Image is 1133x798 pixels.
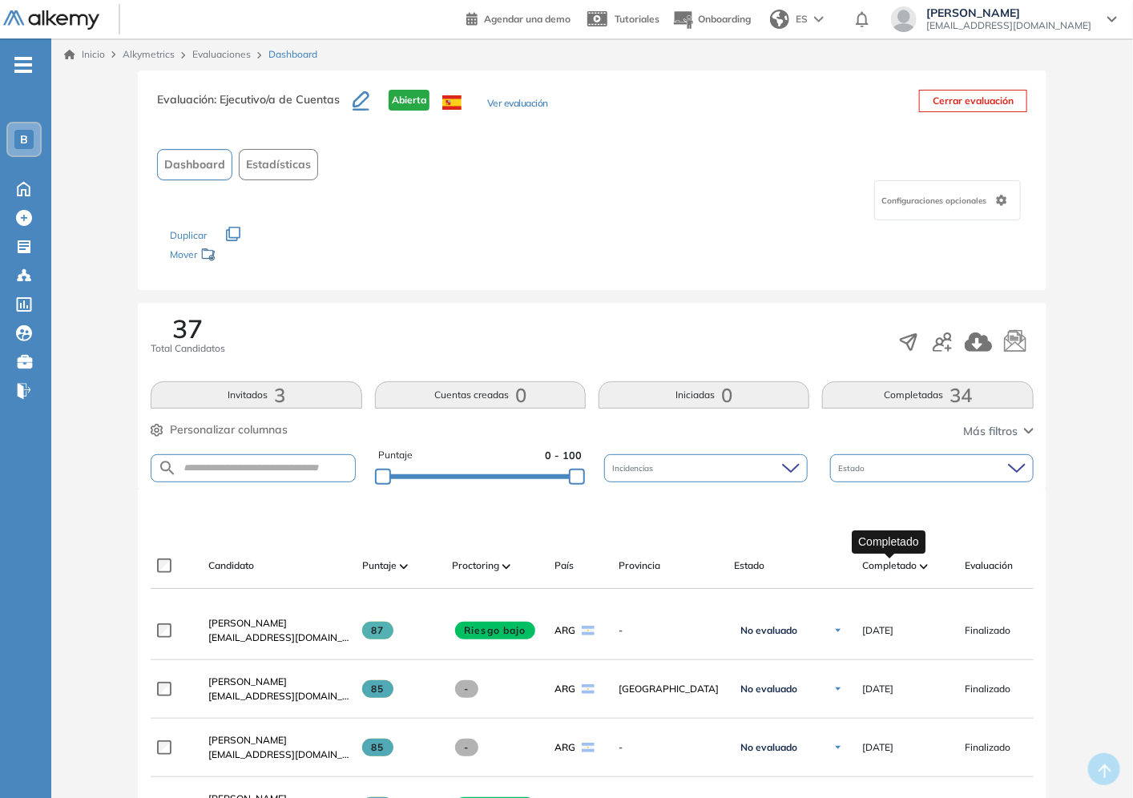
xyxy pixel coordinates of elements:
span: [PERSON_NAME] [926,6,1091,19]
button: Estadísticas [239,149,318,180]
img: [missing "en.ARROW_ALT" translation] [502,564,510,569]
span: [EMAIL_ADDRESS][DOMAIN_NAME] [926,19,1091,32]
span: [PERSON_NAME] [208,675,287,687]
span: 87 [362,622,393,639]
img: world [770,10,789,29]
button: Personalizar columnas [151,421,288,438]
img: arrow [814,16,824,22]
span: [EMAIL_ADDRESS][DOMAIN_NAME] [208,689,349,703]
span: Configuraciones opcionales [881,195,990,207]
span: [DATE] [862,740,893,755]
span: Dashboard [164,156,225,173]
span: Finalizado [965,623,1010,638]
span: [GEOGRAPHIC_DATA] [619,682,721,696]
div: Estado [830,454,1034,482]
span: Provincia [619,558,660,573]
img: [missing "en.ARROW_ALT" translation] [400,564,408,569]
span: Candidato [208,558,254,573]
span: [DATE] [862,623,893,638]
span: 85 [362,680,393,698]
span: [DATE] [862,682,893,696]
button: Onboarding [672,2,751,37]
a: [PERSON_NAME] [208,675,349,689]
span: 85 [362,739,393,756]
span: Riesgo bajo [455,622,535,639]
span: No evaluado [740,741,797,754]
h3: Evaluación [157,90,353,123]
span: Personalizar columnas [170,421,288,438]
span: [EMAIL_ADDRESS][DOMAIN_NAME] [208,631,349,645]
img: Logo [3,10,99,30]
button: Iniciadas0 [599,381,809,409]
span: Estadísticas [246,156,311,173]
img: [missing "en.ARROW_ALT" translation] [920,564,928,569]
span: - [619,740,721,755]
a: [PERSON_NAME] [208,733,349,748]
div: Completado [852,530,925,554]
span: Finalizado [965,740,1010,755]
span: Abierta [389,90,429,111]
img: ARG [582,684,595,694]
a: Agendar una demo [466,8,571,27]
img: Ícono de flecha [833,626,843,635]
span: Finalizado [965,682,1010,696]
span: Dashboard [268,47,317,62]
img: ESP [442,95,462,110]
span: País [554,558,574,573]
img: SEARCH_ALT [158,458,177,478]
span: Estado [734,558,764,573]
a: Inicio [64,47,105,62]
span: - [455,680,478,698]
img: ARG [582,626,595,635]
span: [PERSON_NAME] [208,617,287,629]
span: No evaluado [740,683,797,695]
button: Más filtros [963,423,1034,440]
button: Invitados3 [151,381,361,409]
span: [EMAIL_ADDRESS][DOMAIN_NAME] [208,748,349,762]
button: Dashboard [157,149,232,180]
span: Agendar una demo [484,13,571,25]
span: : Ejecutivo/a de Cuentas [214,92,340,107]
button: Completadas34 [822,381,1033,409]
span: Completado [862,558,917,573]
span: Alkymetrics [123,48,175,60]
span: - [455,739,478,756]
span: - [619,623,721,638]
div: Mover [170,241,330,271]
span: Proctoring [452,558,499,573]
span: Duplicar [170,229,207,241]
img: Ícono de flecha [833,743,843,752]
button: Cuentas creadas0 [375,381,586,409]
span: No evaluado [740,624,797,637]
span: Puntaje [362,558,397,573]
span: 37 [173,316,204,341]
span: Total Candidatos [151,341,225,356]
span: [PERSON_NAME] [208,734,287,746]
span: 0 - 100 [545,448,582,463]
span: Tutoriales [615,13,659,25]
button: Ver evaluación [487,96,548,113]
img: Ícono de flecha [833,684,843,694]
div: Configuraciones opcionales [874,180,1021,220]
span: Incidencias [612,462,656,474]
span: ARG [554,623,575,638]
div: Incidencias [604,454,808,482]
span: Puntaje [378,448,413,463]
span: Onboarding [698,13,751,25]
a: [PERSON_NAME] [208,616,349,631]
button: Cerrar evaluación [919,90,1027,112]
span: Estado [838,462,868,474]
i: - [14,63,32,66]
span: ES [796,12,808,26]
span: Evaluación [965,558,1013,573]
span: B [20,133,28,146]
a: Evaluaciones [192,48,251,60]
span: ARG [554,740,575,755]
span: ARG [554,682,575,696]
img: ARG [582,743,595,752]
span: Más filtros [963,423,1018,440]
